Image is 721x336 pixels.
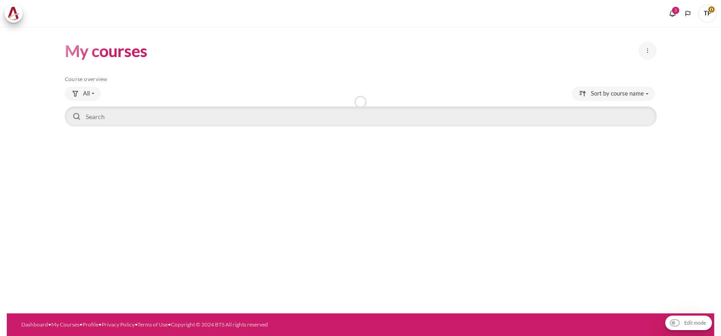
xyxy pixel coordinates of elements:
[137,321,168,328] a: Terms of Use
[83,89,90,98] span: All
[21,321,399,329] div: • • • • •
[51,321,79,328] a: My Courses
[21,321,48,328] a: Dashboard
[681,7,695,20] button: Languages
[83,321,98,328] a: Profile
[102,321,135,328] a: Privacy Policy
[65,40,147,62] h1: My courses
[65,106,657,126] input: Search
[7,27,714,142] section: Content
[666,7,679,20] div: Show notification window with 3 new notifications
[5,5,27,23] a: Architeck Architeck
[171,321,268,328] a: Copyright © 2024 BTS All rights reserved
[572,86,655,101] button: Sorting drop-down menu
[591,89,644,98] span: Sort by course name
[65,86,101,101] button: Grouping drop-down menu
[65,76,657,83] h5: Course overview
[698,5,716,23] span: TP
[65,86,657,128] div: Course overview controls
[7,7,20,20] img: Architeck
[698,5,716,23] a: User menu
[672,7,679,14] div: 3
